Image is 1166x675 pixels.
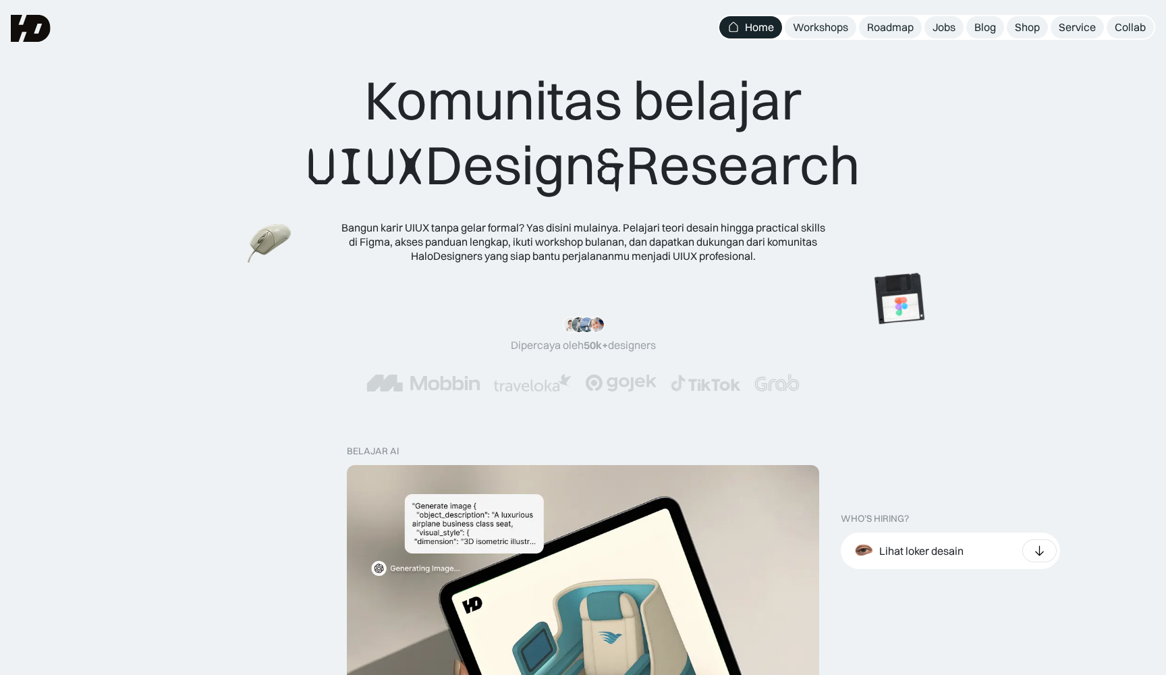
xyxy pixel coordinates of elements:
span: UIUX [306,134,425,199]
div: Lihat loker desain [879,544,964,558]
div: WHO’S HIRING? [841,513,909,524]
a: Collab [1107,16,1154,38]
div: Collab [1115,20,1146,34]
div: Dipercaya oleh designers [511,338,656,352]
div: Bangun karir UIUX tanpa gelar formal? Yas disini mulainya. Pelajari teori desain hingga practical... [340,221,826,263]
a: Jobs [924,16,964,38]
a: Blog [966,16,1004,38]
a: Shop [1007,16,1048,38]
a: Workshops [785,16,856,38]
a: Service [1051,16,1104,38]
a: Roadmap [859,16,922,38]
div: Workshops [793,20,848,34]
div: Blog [974,20,996,34]
div: Shop [1015,20,1040,34]
div: Komunitas belajar Design Research [306,67,860,199]
span: 50k+ [584,338,608,352]
div: Home [745,20,774,34]
div: Service [1059,20,1096,34]
div: belajar ai [347,446,399,457]
div: Roadmap [867,20,914,34]
span: & [596,134,626,199]
div: Jobs [933,20,955,34]
a: Home [719,16,782,38]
